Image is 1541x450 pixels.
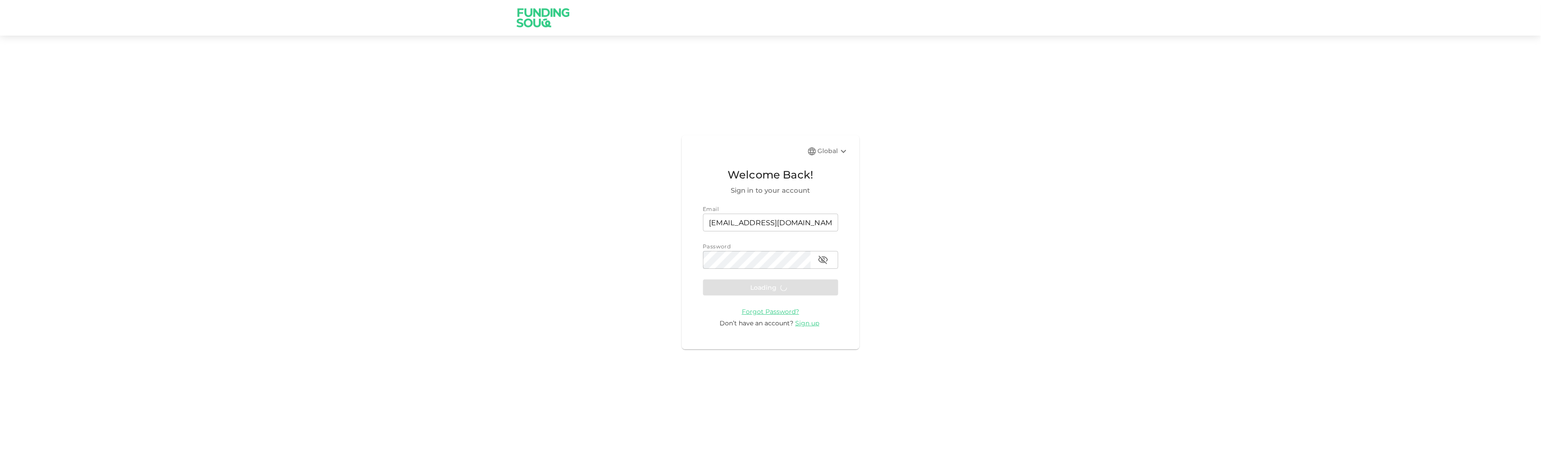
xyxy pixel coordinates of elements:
[720,319,794,327] span: Don’t have an account?
[796,319,820,327] span: Sign up
[818,146,849,157] div: Global
[703,206,719,212] span: Email
[703,214,838,231] input: email
[703,243,731,250] span: Password
[703,251,811,269] input: password
[703,185,838,196] span: Sign in to your account
[703,166,838,183] span: Welcome Back!
[742,307,799,316] a: Forgot Password?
